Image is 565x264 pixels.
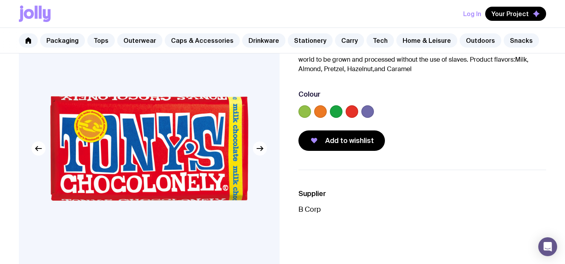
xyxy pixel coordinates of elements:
[298,189,547,198] h3: Supplier
[504,33,539,48] a: Snacks
[117,33,162,48] a: Outerwear
[463,7,481,21] button: Log In
[366,33,394,48] a: Tech
[460,33,501,48] a: Outdoors
[165,33,240,48] a: Caps & Accessories
[40,33,85,48] a: Packaging
[298,205,547,214] p: B Corp
[485,7,546,21] button: Your Project
[298,46,547,74] p: 100% Slave free chocolate.[PERSON_NAME]’s dream is for all cocoa around the world to be grown and...
[396,33,457,48] a: Home & Leisure
[288,33,333,48] a: Stationery
[242,33,285,48] a: Drinkware
[298,90,320,99] h3: Colour
[491,10,529,18] span: Your Project
[538,237,557,256] div: Open Intercom Messenger
[87,33,115,48] a: Tops
[325,136,374,145] span: Add to wishlist
[298,130,385,151] button: Add to wishlist
[335,33,364,48] a: Carry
